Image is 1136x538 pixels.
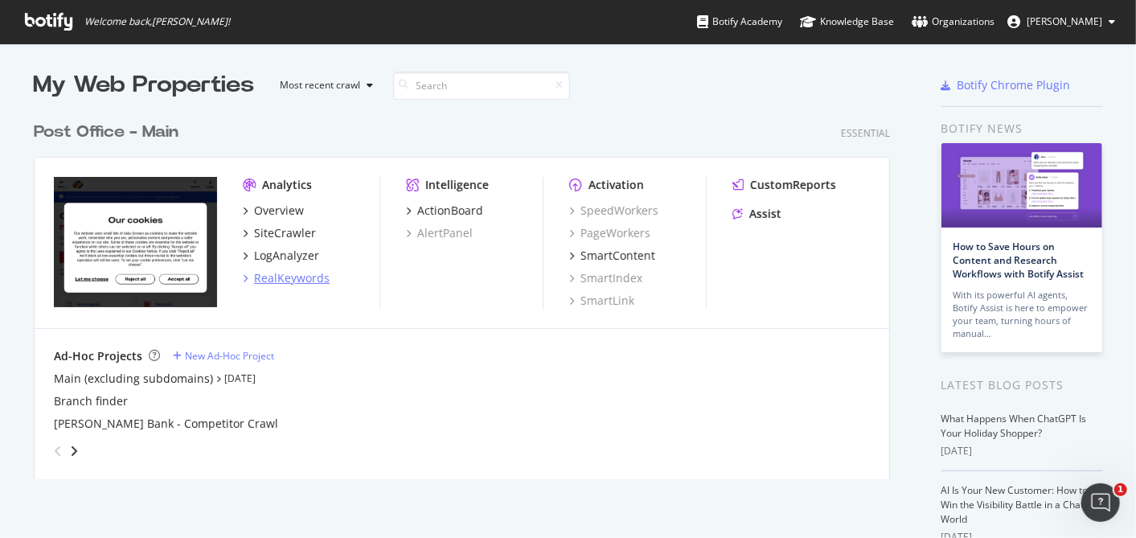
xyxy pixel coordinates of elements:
[941,120,1103,138] div: Botify news
[254,203,304,219] div: Overview
[254,225,316,241] div: SiteCrawler
[749,206,781,222] div: Assist
[417,203,483,219] div: ActionBoard
[841,126,890,140] div: Essential
[173,349,274,363] a: New Ad-Hoc Project
[912,14,995,30] div: Organizations
[941,143,1102,228] img: How to Save Hours on Content and Research Workflows with Botify Assist
[941,376,1103,394] div: Latest Blog Posts
[569,270,642,286] a: SmartIndex
[54,371,213,387] a: Main (excluding subdomains)
[941,412,1087,440] a: What Happens When ChatGPT Is Your Holiday Shopper?
[54,348,142,364] div: Ad-Hoc Projects
[34,69,255,101] div: My Web Properties
[185,349,274,363] div: New Ad-Hoc Project
[1027,14,1102,28] span: Camilo Ramirez
[281,80,361,90] div: Most recent crawl
[254,248,319,264] div: LogAnalyzer
[425,177,489,193] div: Intelligence
[243,248,319,264] a: LogAnalyzer
[732,206,781,222] a: Assist
[268,72,380,98] button: Most recent crawl
[34,121,178,144] div: Post Office - Main
[262,177,312,193] div: Analytics
[406,203,483,219] a: ActionBoard
[243,270,330,286] a: RealKeywords
[580,248,655,264] div: SmartContent
[941,483,1103,526] a: AI Is Your New Customer: How to Win the Visibility Battle in a ChatGPT World
[393,72,570,100] input: Search
[750,177,836,193] div: CustomReports
[589,177,644,193] div: Activation
[34,101,903,479] div: grid
[958,77,1071,93] div: Botify Chrome Plugin
[1081,483,1120,522] iframe: Intercom live chat
[47,438,68,464] div: angle-left
[995,9,1128,35] button: [PERSON_NAME]
[243,203,304,219] a: Overview
[243,225,316,241] a: SiteCrawler
[569,203,658,219] a: SpeedWorkers
[941,77,1071,93] a: Botify Chrome Plugin
[941,444,1103,458] div: [DATE]
[569,248,655,264] a: SmartContent
[954,289,1090,340] div: With its powerful AI agents, Botify Assist is here to empower your team, turning hours of manual…
[54,416,278,432] a: [PERSON_NAME] Bank - Competitor Crawl
[224,372,256,385] a: [DATE]
[54,393,128,409] a: Branch finder
[406,225,473,241] a: AlertPanel
[569,293,634,309] a: SmartLink
[800,14,894,30] div: Knowledge Base
[569,225,650,241] a: PageWorkers
[68,443,80,459] div: angle-right
[54,177,217,307] img: *postoffice.co.uk
[954,240,1085,281] a: How to Save Hours on Content and Research Workflows with Botify Assist
[34,121,185,144] a: Post Office - Main
[697,14,782,30] div: Botify Academy
[1114,483,1127,496] span: 1
[254,270,330,286] div: RealKeywords
[84,15,230,28] span: Welcome back, [PERSON_NAME] !
[732,177,836,193] a: CustomReports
